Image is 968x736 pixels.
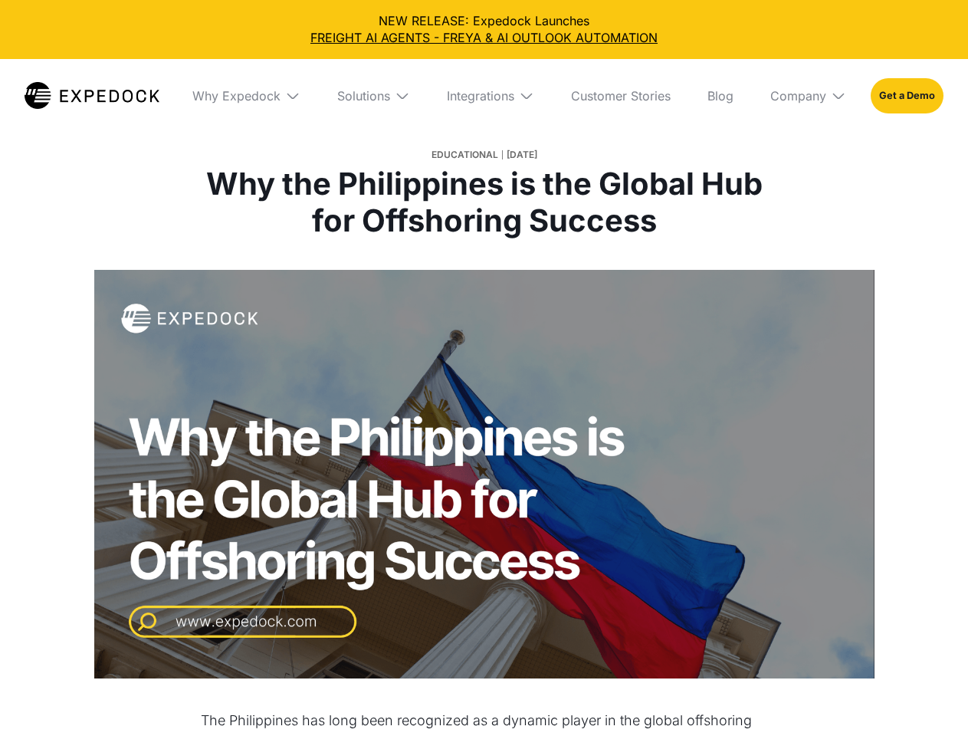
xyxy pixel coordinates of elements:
[447,88,514,103] div: Integrations
[435,59,546,133] div: Integrations
[559,59,683,133] a: Customer Stories
[180,59,313,133] div: Why Expedock
[325,59,422,133] div: Solutions
[891,662,968,736] iframe: Chat Widget
[431,144,498,166] div: Educational
[507,144,537,166] div: [DATE]
[12,12,956,47] div: NEW RELEASE: Expedock Launches
[770,88,826,103] div: Company
[337,88,390,103] div: Solutions
[192,88,281,103] div: Why Expedock
[200,166,769,239] h1: Why the Philippines is the Global Hub for Offshoring Success
[695,59,746,133] a: Blog
[871,78,943,113] a: Get a Demo
[758,59,858,133] div: Company
[12,29,956,46] a: FREIGHT AI AGENTS - FREYA & AI OUTLOOK AUTOMATION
